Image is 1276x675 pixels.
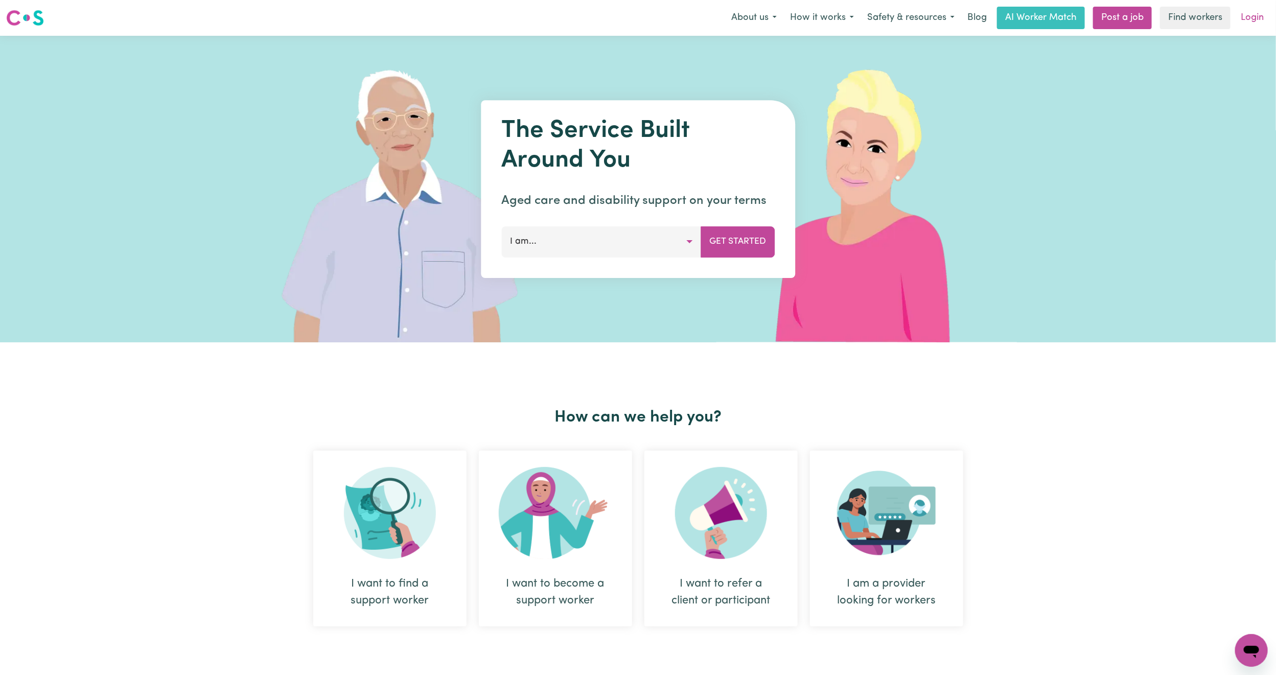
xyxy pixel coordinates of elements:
[6,9,44,27] img: Careseekers logo
[6,6,44,30] a: Careseekers logo
[307,408,969,427] h2: How can we help you?
[861,7,961,29] button: Safety & resources
[701,226,775,257] button: Get Started
[669,575,773,609] div: I want to refer a client or participant
[338,575,442,609] div: I want to find a support worker
[644,451,798,626] div: I want to refer a client or participant
[1093,7,1152,29] a: Post a job
[1160,7,1231,29] a: Find workers
[783,7,861,29] button: How it works
[997,7,1085,29] a: AI Worker Match
[834,575,939,609] div: I am a provider looking for workers
[503,575,608,609] div: I want to become a support worker
[725,7,783,29] button: About us
[344,467,436,559] img: Search
[1235,634,1268,667] iframe: Button to launch messaging window, conversation in progress
[961,7,993,29] a: Blog
[499,467,612,559] img: Become Worker
[501,192,775,210] p: Aged care and disability support on your terms
[675,467,767,559] img: Refer
[479,451,632,626] div: I want to become a support worker
[837,467,936,559] img: Provider
[313,451,467,626] div: I want to find a support worker
[501,226,701,257] button: I am...
[1235,7,1270,29] a: Login
[810,451,963,626] div: I am a provider looking for workers
[501,117,775,175] h1: The Service Built Around You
